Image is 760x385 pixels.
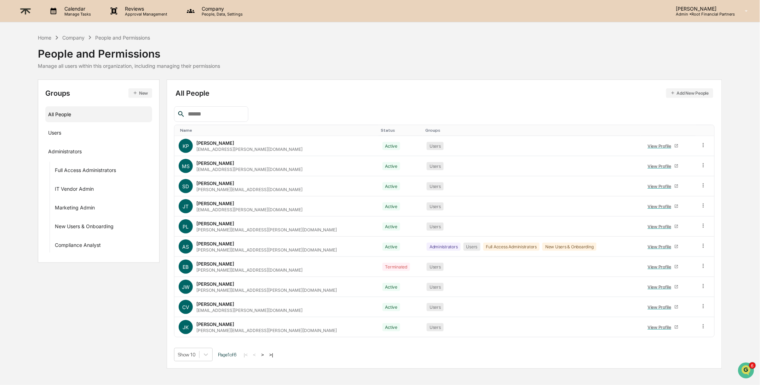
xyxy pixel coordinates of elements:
div: IT Vendor Admin [55,186,94,194]
span: KP [183,143,189,149]
iframe: Open customer support [737,362,756,381]
div: Active [382,223,401,231]
span: AS [183,244,189,250]
a: View Profile [645,322,681,333]
div: Users [48,130,61,138]
p: Approval Management [120,12,171,17]
button: See all [110,77,129,85]
div: 🖐️ [7,145,13,151]
p: Calendar [59,6,94,12]
button: >| [267,352,275,358]
div: Toggle SortBy [381,128,420,133]
button: Add New People [666,88,713,98]
span: Attestations [58,144,88,152]
div: [EMAIL_ADDRESS][PERSON_NAME][DOMAIN_NAME] [196,147,303,152]
div: We're available if you need us! [32,61,97,67]
span: Data Lookup [14,158,45,165]
div: Toggle SortBy [180,128,375,133]
div: Home [38,35,51,41]
a: View Profile [645,141,681,152]
p: Admin • Root Financial Partners [670,12,735,17]
div: Manage all users within this organization, including managing their permissions [38,63,220,69]
div: [PERSON_NAME] [196,281,234,287]
a: View Profile [645,261,681,272]
a: View Profile [645,161,681,172]
div: Full Access Administrators [55,167,116,176]
p: Manage Tasks [59,12,94,17]
div: [EMAIL_ADDRESS][PERSON_NAME][DOMAIN_NAME] [196,167,303,172]
div: Users [427,323,444,331]
div: Active [382,142,401,150]
div: [PERSON_NAME][EMAIL_ADDRESS][PERSON_NAME][DOMAIN_NAME] [196,227,337,232]
a: View Profile [645,201,681,212]
span: SD [183,183,189,189]
span: Pylon [70,175,86,180]
span: Preclearance [14,144,46,152]
div: Administrators [48,148,82,157]
button: > [259,352,266,358]
div: Company [62,35,85,41]
div: [EMAIL_ADDRESS][PERSON_NAME][DOMAIN_NAME] [196,308,303,313]
div: Users [427,202,444,211]
div: View Profile [648,325,674,330]
span: PL [183,224,189,230]
div: [EMAIL_ADDRESS][PERSON_NAME][DOMAIN_NAME] [196,207,303,212]
div: Active [382,162,401,170]
div: Users [427,263,444,271]
div: [PERSON_NAME] [196,201,234,206]
div: View Profile [648,244,674,249]
div: New Users & Onboarding [542,243,597,251]
div: Terminated [382,263,410,271]
a: View Profile [645,302,681,313]
div: [PERSON_NAME] [196,180,234,186]
div: View Profile [648,204,674,209]
div: Active [382,323,401,331]
div: Marketing Admin [55,205,95,213]
span: • [59,115,61,121]
p: Company [196,6,246,12]
div: View Profile [648,164,674,169]
div: Users [427,182,444,190]
div: Toggle SortBy [643,128,693,133]
a: View Profile [645,282,681,292]
img: Alexandra Stickelman [7,89,18,101]
div: Users [427,142,444,150]
div: [PERSON_NAME] [196,321,234,327]
span: • [59,96,61,102]
img: 1746055101610-c473b297-6a78-478c-a979-82029cc54cd1 [7,54,20,67]
div: Compliance Analyst [55,242,101,250]
div: Users [427,162,444,170]
span: CV [182,304,189,310]
div: Groups [45,88,152,98]
div: View Profile [648,143,674,149]
div: All People [48,108,149,120]
div: 🗄️ [51,145,57,151]
div: Toggle SortBy [702,128,712,133]
div: [PERSON_NAME][EMAIL_ADDRESS][DOMAIN_NAME] [196,187,303,192]
div: View Profile [648,264,674,269]
div: [PERSON_NAME][EMAIL_ADDRESS][PERSON_NAME][DOMAIN_NAME] [196,247,337,253]
div: Toggle SortBy [425,128,638,133]
span: 9:35 AM [63,96,80,102]
div: Users [464,243,480,251]
div: New Users & Onboarding [55,223,114,232]
a: View Profile [645,181,681,192]
div: Users [427,223,444,231]
span: EB [183,264,189,270]
button: < [251,352,258,358]
span: [DATE] [63,115,77,121]
div: People and Permissions [38,42,220,60]
div: Past conversations [7,78,47,84]
div: [PERSON_NAME][EMAIL_ADDRESS][PERSON_NAME][DOMAIN_NAME] [196,288,337,293]
div: Full Access Administrators [483,243,540,251]
span: [PERSON_NAME] [22,96,57,102]
div: People and Permissions [95,35,150,41]
button: Start new chat [120,56,129,65]
div: View Profile [648,184,674,189]
div: Users [427,303,444,311]
button: New [128,88,152,98]
div: [PERSON_NAME] [196,160,234,166]
img: 1746055101610-c473b297-6a78-478c-a979-82029cc54cd1 [14,115,20,121]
